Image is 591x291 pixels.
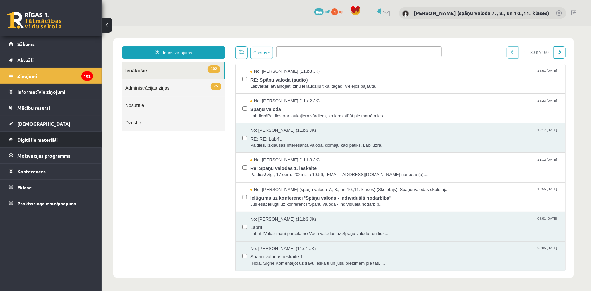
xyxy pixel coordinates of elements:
[17,105,50,111] span: Mācību resursi
[435,72,457,77] span: 16:23 [DATE]
[17,184,32,190] span: Eklase
[109,57,120,64] span: 75
[17,152,71,159] span: Motivācijas programma
[7,12,62,29] a: Rīgas 1. Tālmācības vidusskola
[331,8,338,15] span: 4
[9,52,93,68] a: Aktuāli
[149,42,457,63] a: No: [PERSON_NAME] (11.b3 JK) 16:51 [DATE] RE: Spāņu valoda (audio) Labvakar, atvainojiet, ziņu ie...
[435,131,457,136] span: 11:12 [DATE]
[314,8,330,14] a: 866 mP
[149,49,457,57] span: RE: Spāņu valoda (audio)
[9,180,93,195] a: Eklase
[435,161,457,166] span: 10:55 [DATE]
[17,68,93,84] legend: Ziņojumi
[149,42,218,49] span: No: [PERSON_NAME] (11.b3 JK)
[435,101,457,106] span: 12:17 [DATE]
[149,72,457,93] a: No: [PERSON_NAME] (11.a2 JK) 16:23 [DATE] Spāņu valoda Labdien!Paldies par jaukajiem vārdiem, ko ...
[149,137,457,146] span: Re: Spāņu valodas 1. ieskaite
[149,220,214,226] span: No: [PERSON_NAME] (11.c1 JK)
[17,41,35,47] span: Sākums
[314,8,324,15] span: 866
[149,175,457,182] span: Jūs esat ielūgti uz konferenci 'Spāņu valoda - individuālā nodarbīb...
[149,205,457,211] span: Labrīt.!Vakar mani pārcēla no Vācu valodas uz Spāņu valodu, un līdz...
[149,146,457,152] span: Paldies! &gt; 17 сент. 2025 г., в 10:56, [EMAIL_ADDRESS][DOMAIN_NAME] написал(а):...
[402,10,409,17] img: Signe Sirmā (spāņu valoda 7., 8., un 10.,11. klases)
[149,161,457,182] a: No: [PERSON_NAME] (spāņu valoda 7., 8., un 10.,11. klases) (Skolotājs) [Spāņu valodas skolotāja] ...
[149,101,457,122] a: No: [PERSON_NAME] (11.b3 JK) 12:17 [DATE] RE: RE: Labrīt. Paldies. Izklausās interesanta valoda, ...
[9,164,93,179] a: Konferences
[20,20,124,33] a: Jauns ziņojums
[20,70,123,88] a: Nosūtītie
[106,39,119,47] span: 102
[20,53,123,70] a: 75Administrācijas ziņas
[414,9,549,16] a: [PERSON_NAME] (spāņu valoda 7., 8., un 10.,11. klases)
[325,8,330,14] span: mP
[9,116,93,131] a: [DEMOGRAPHIC_DATA]
[149,190,214,196] span: No: [PERSON_NAME] (11.b3 JK)
[149,167,457,175] span: Ielūgums uz konferenci 'Spāņu valoda - individuālā nodarbība'
[149,234,457,241] span: ¡Hola, Signe!Komentējot uz savu ieskaiti un jūsu piezīmēm pie tās. ...
[9,84,93,100] a: Informatīvie ziņojumi
[435,190,457,195] span: 08:01 [DATE]
[20,36,122,53] a: 102Ienākošie
[17,200,76,206] span: Proktoringa izmēģinājums
[149,108,457,116] span: RE: RE: Labrīt.
[17,57,34,63] span: Aktuāli
[9,100,93,116] a: Mācību resursi
[17,121,70,127] span: [DEMOGRAPHIC_DATA]
[435,220,457,225] span: 23:05 [DATE]
[149,226,457,234] span: Spāņu valodas ieskaite 1.
[149,78,457,87] span: Spāņu valoda
[417,20,452,33] span: 1 – 30 no 160
[149,196,457,205] span: Labrīt.
[17,137,58,143] span: Digitālie materiāli
[149,87,457,93] span: Labdien!Paldies par jaukajiem vārdiem, ko ierakstījāt pie manām ies...
[17,168,46,174] span: Konferences
[9,148,93,163] a: Motivācijas programma
[435,42,457,47] span: 16:51 [DATE]
[331,8,347,14] a: 4 xp
[9,68,93,84] a: Ziņojumi102
[149,116,457,123] span: Paldies. Izklausās interesanta valoda, domāju kad patiks. Labi uzra...
[9,195,93,211] a: Proktoringa izmēģinājums
[20,88,123,105] a: Dzēstie
[149,101,214,108] span: No: [PERSON_NAME] (11.b3 JK)
[149,57,457,64] span: Labvakar, atvainojiet, ziņu ieraudzīju tikai tagad. Vēlējos pajautā...
[149,190,457,211] a: No: [PERSON_NAME] (11.b3 JK) 08:01 [DATE] Labrīt. Labrīt.!Vakar mani pārcēla no Vācu valodas uz S...
[9,36,93,52] a: Sākums
[149,131,218,137] span: No: [PERSON_NAME] (11.b3 JK)
[149,131,457,152] a: No: [PERSON_NAME] (11.b3 JK) 11:12 [DATE] Re: Spāņu valodas 1. ieskaite Paldies! &gt; 17 сент. 20...
[149,220,457,241] a: No: [PERSON_NAME] (11.c1 JK) 23:05 [DATE] Spāņu valodas ieskaite 1. ¡Hola, Signe!Komentējot uz sa...
[81,71,93,81] i: 102
[149,72,218,78] span: No: [PERSON_NAME] (11.a2 JK)
[149,161,347,167] span: No: [PERSON_NAME] (spāņu valoda 7., 8., un 10.,11. klases) (Skolotājs) [Spāņu valodas skolotāja]
[17,84,93,100] legend: Informatīvie ziņojumi
[149,21,171,33] button: Opcijas
[339,8,343,14] span: xp
[9,132,93,147] a: Digitālie materiāli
